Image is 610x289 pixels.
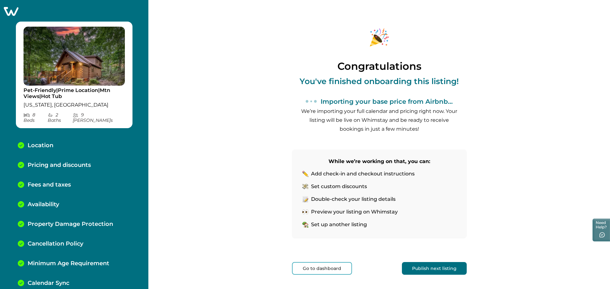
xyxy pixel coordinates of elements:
img: eyes-icon [302,209,308,215]
p: Congratulations [337,61,421,72]
p: Double-check your listing details [311,196,396,202]
p: Fees and taxes [28,181,71,188]
p: Set custom discounts [311,183,367,190]
p: Location [28,142,53,149]
img: money-icon [302,183,308,190]
p: Cancellation Policy [28,240,83,247]
p: Calendar Sync [28,280,69,287]
p: Availability [28,201,59,208]
p: [US_STATE], [GEOGRAPHIC_DATA] [24,102,125,108]
p: Set up another listing [311,221,367,228]
p: Add check-in and checkout instructions [311,171,415,177]
img: list-pencil-icon [302,196,308,202]
p: While we’re working on that, you can: [302,157,457,166]
p: Property Damage Protection [28,221,113,228]
button: Publish next listing [402,262,467,275]
p: Pet-Friendly|Prime Location|Mtn Views|Hot Tub [24,87,125,100]
p: 9 [PERSON_NAME] s [73,112,125,123]
p: Preview your listing on Whimstay [311,209,398,215]
svg: loading [306,96,317,107]
p: 2 Bath s [48,112,73,123]
img: congratulations [356,19,403,56]
button: Go to dashboard [292,262,352,275]
p: Pricing and discounts [28,162,91,169]
p: You've finished onboarding this listing! [300,77,459,86]
p: Importing your base price from Airbnb... [321,98,453,105]
img: pencil-icon [302,171,308,177]
img: home-icon [302,221,308,228]
img: propertyImage_Pet-Friendly|Prime Location|Mtn Views|Hot Tub [24,27,125,86]
p: 8 Bed s [24,112,48,123]
p: Minimum Age Requirement [28,260,109,267]
p: We’re importing your full calendar and pricing right now. Your listing will be live on Whimstay a... [300,107,459,134]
